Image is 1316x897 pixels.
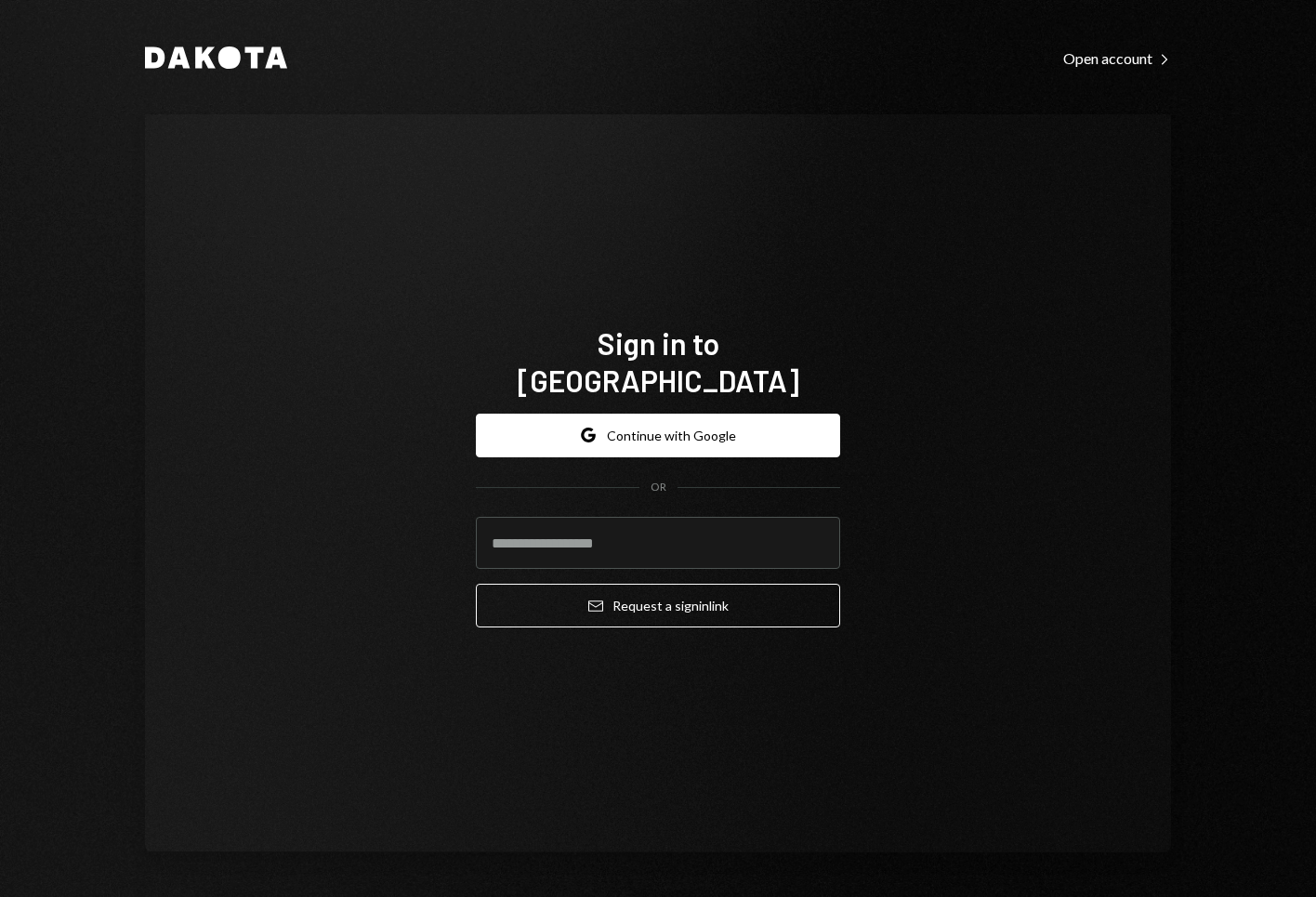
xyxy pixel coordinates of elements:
[476,414,840,457] button: Continue with Google
[1063,47,1171,68] a: Open account
[651,480,666,495] div: OR
[476,324,840,399] h1: Sign in to [GEOGRAPHIC_DATA]
[476,584,840,627] button: Request a signinlink
[1063,49,1171,68] div: Open account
